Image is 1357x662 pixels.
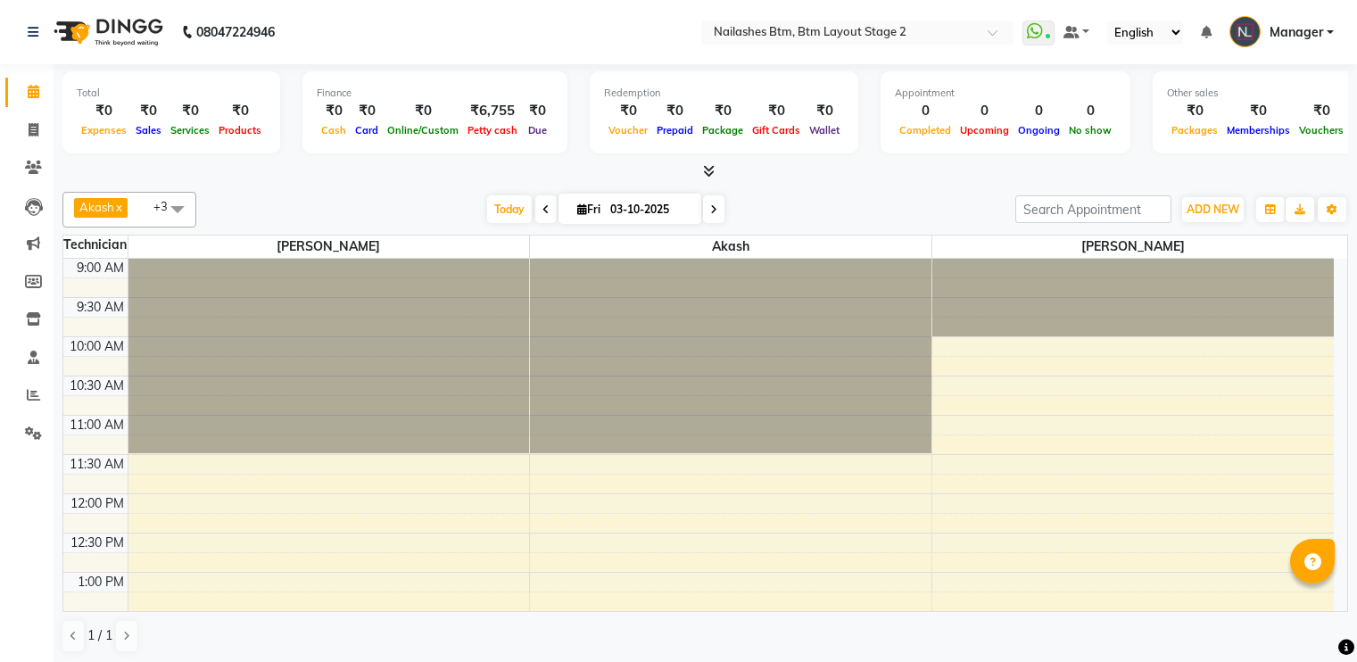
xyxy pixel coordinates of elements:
[1282,591,1339,644] iframe: chat widget
[573,203,605,216] span: Fri
[1167,124,1222,137] span: Packages
[1015,195,1171,223] input: Search Appointment
[932,236,1334,258] span: [PERSON_NAME]
[128,236,530,258] span: [PERSON_NAME]
[67,494,128,513] div: 12:00 PM
[63,236,128,254] div: Technician
[487,195,532,223] span: Today
[524,124,551,137] span: Due
[214,101,266,121] div: ₹0
[652,124,698,137] span: Prepaid
[166,101,214,121] div: ₹0
[214,124,266,137] span: Products
[196,7,275,57] b: 08047224946
[605,196,694,223] input: 2025-10-03
[748,101,805,121] div: ₹0
[153,199,181,213] span: +3
[604,101,652,121] div: ₹0
[1222,101,1295,121] div: ₹0
[895,124,956,137] span: Completed
[1270,23,1323,42] span: Manager
[956,124,1014,137] span: Upcoming
[383,101,463,121] div: ₹0
[87,626,112,645] span: 1 / 1
[317,86,553,101] div: Finance
[1187,203,1239,216] span: ADD NEW
[66,416,128,434] div: 11:00 AM
[805,101,844,121] div: ₹0
[79,200,114,214] span: Akash
[351,124,383,137] span: Card
[698,124,748,137] span: Package
[166,124,214,137] span: Services
[604,86,844,101] div: Redemption
[895,101,956,121] div: 0
[77,124,131,137] span: Expenses
[74,573,128,592] div: 1:00 PM
[46,7,168,57] img: logo
[73,298,128,317] div: 9:30 AM
[698,101,748,121] div: ₹0
[956,101,1014,121] div: 0
[66,455,128,474] div: 11:30 AM
[1295,101,1348,121] div: ₹0
[317,101,351,121] div: ₹0
[114,200,122,214] a: x
[66,377,128,395] div: 10:30 AM
[383,124,463,137] span: Online/Custom
[1229,16,1261,47] img: Manager
[66,337,128,356] div: 10:00 AM
[463,124,522,137] span: Petty cash
[67,534,128,552] div: 12:30 PM
[317,124,351,137] span: Cash
[530,236,931,258] span: Akash
[463,101,522,121] div: ₹6,755
[1167,101,1222,121] div: ₹0
[652,101,698,121] div: ₹0
[1014,101,1064,121] div: 0
[1295,124,1348,137] span: Vouchers
[895,86,1116,101] div: Appointment
[131,124,166,137] span: Sales
[522,101,553,121] div: ₹0
[1064,101,1116,121] div: 0
[1064,124,1116,137] span: No show
[73,259,128,277] div: 9:00 AM
[77,86,266,101] div: Total
[77,101,131,121] div: ₹0
[351,101,383,121] div: ₹0
[1014,124,1064,137] span: Ongoing
[604,124,652,137] span: Voucher
[748,124,805,137] span: Gift Cards
[805,124,844,137] span: Wallet
[1222,124,1295,137] span: Memberships
[1182,197,1244,222] button: ADD NEW
[131,101,166,121] div: ₹0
